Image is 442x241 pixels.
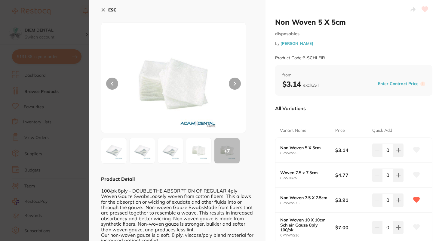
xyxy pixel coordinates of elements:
[280,176,335,180] small: CPWNS75
[372,128,392,134] p: Quick Add
[335,147,368,153] b: $3.14
[131,140,153,162] img: UzUuanBn
[282,79,319,88] b: $3.14
[335,197,368,203] b: $3.91
[282,72,425,78] span: from
[26,23,104,29] p: Message from Restocq, sent 5w ago
[275,41,432,46] small: by
[280,151,335,155] small: CPNWNS5
[214,138,240,163] div: + 7
[303,82,319,88] span: excl. GST
[280,218,330,232] b: Non Woven 10 X 10cm Schleir Gauze 8ply 100/pk
[9,13,111,32] div: message notification from Restocq, 5w ago. Hi again, Dr. Chau. Thanks for taking my call earlier ...
[160,140,181,162] img: Uzc1LmpwZw
[108,7,116,13] b: ESC
[280,201,335,205] small: CPNWNS75
[101,5,116,15] button: ESC
[280,145,330,150] b: Non Woven 5 X 5cm
[376,81,420,87] button: Enter Contract Price
[14,18,23,28] img: Profile image for Restocq
[214,138,240,164] button: +7
[275,55,325,60] small: Product Code: P-SCHLEIR
[335,128,345,134] p: Price
[280,195,330,200] b: Non Woven 7.5 X 7.5cm
[103,140,125,162] img: UzEwLmpwZw
[275,105,306,111] p: All Variations
[335,224,368,231] b: $7.00
[335,172,368,178] b: $4.77
[130,38,217,133] img: MTAuanBn
[280,128,306,134] p: Variant Name
[101,176,135,182] b: Product Detail
[280,233,335,237] small: CPNWNS10
[275,31,432,36] small: disposables
[26,17,103,124] span: Hi again, [PERSON_NAME]. Thanks for taking my call earlier and directing me to your clinic’s cont...
[281,41,313,46] a: [PERSON_NAME]
[280,170,330,175] b: Woven 7.5 x 7.5cm
[275,17,432,26] h2: Non Woven 5 X 5cm
[420,82,425,86] label: i
[188,140,210,162] img: MTAuanBn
